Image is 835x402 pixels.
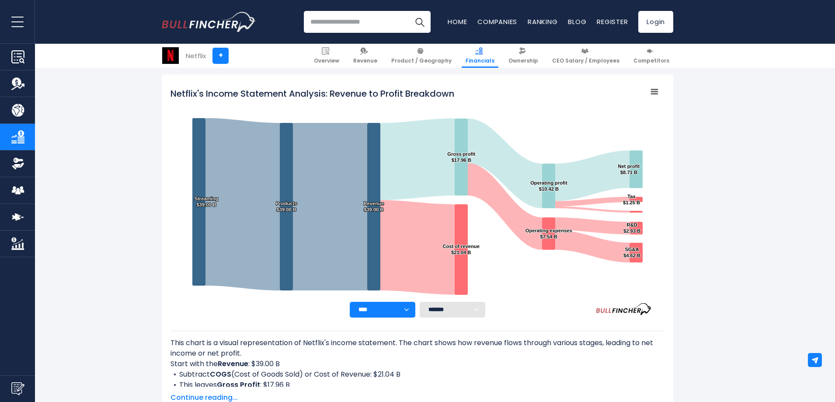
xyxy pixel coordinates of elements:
[210,369,231,379] b: COGS
[162,12,256,32] a: Go to homepage
[528,17,557,26] a: Ranking
[477,17,517,26] a: Companies
[530,180,567,192] text: Operating profit $10.42 B
[623,247,640,258] text: SG&A $4.62 B
[217,380,260,390] b: Gross Profit
[170,83,665,302] svg: Netflix's Income Statement Analysis: Revenue to Profit Breakdown
[364,201,384,212] text: Revenue $39.00 B
[391,57,452,64] span: Product / Geography
[447,151,475,163] text: Gross profit $17.96 B
[276,201,297,212] text: Products $39.00 B
[597,17,628,26] a: Register
[195,196,219,207] text: Streaming $39.00 B
[409,11,431,33] button: Search
[623,194,640,205] text: Tax $1.25 B
[466,57,494,64] span: Financials
[212,48,229,64] a: +
[170,380,665,390] li: This leaves : $17.96 B
[568,17,586,26] a: Blog
[618,164,640,175] text: Net profit $8.71 B
[218,359,248,369] b: Revenue
[525,228,572,239] text: Operating expenses $7.54 B
[170,87,454,100] tspan: Netflix's Income Statement Analysis: Revenue to Profit Breakdown
[638,11,673,33] a: Login
[170,369,665,380] li: Subtract (Cost of Goods Sold) or Cost of Revenue: $21.04 B
[162,12,256,32] img: Bullfincher logo
[552,57,619,64] span: CEO Salary / Employees
[504,44,542,68] a: Ownership
[630,44,673,68] a: Competitors
[349,44,381,68] a: Revenue
[462,44,498,68] a: Financials
[186,51,206,61] div: Netflix
[442,244,480,255] text: Cost of revenue $21.04 B
[623,222,640,234] text: R&D $2.93 B
[11,157,24,170] img: Ownership
[387,44,456,68] a: Product / Geography
[633,57,669,64] span: Competitors
[508,57,538,64] span: Ownership
[448,17,467,26] a: Home
[548,44,623,68] a: CEO Salary / Employees
[353,57,377,64] span: Revenue
[162,47,179,64] img: NFLX logo
[170,338,665,387] div: This chart is a visual representation of Netflix's income statement. The chart shows how revenue ...
[310,44,343,68] a: Overview
[314,57,339,64] span: Overview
